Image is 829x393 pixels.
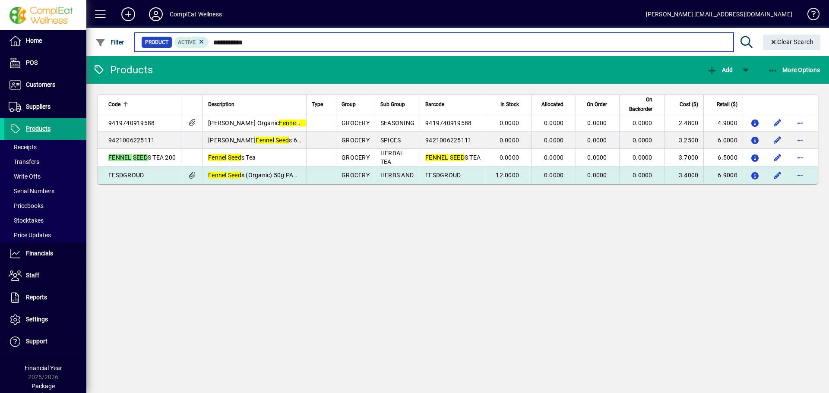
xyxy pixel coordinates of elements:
[587,100,607,109] span: On Order
[208,172,321,179] span: s (Organic) 50g PACK DOWN
[380,137,401,144] span: SPICES
[342,172,370,179] span: GROCERY
[108,137,155,144] span: 9421006225111
[26,81,55,88] span: Customers
[664,149,704,167] td: 3.7000
[208,137,304,144] span: [PERSON_NAME] s 60g
[145,38,168,47] span: Product
[544,137,564,144] span: 0.0000
[170,7,222,21] div: ComplEat Wellness
[500,119,519,126] span: 0.0000
[228,154,241,161] em: Seed
[587,119,607,126] span: 0.0000
[625,95,652,114] span: On Backorder
[500,137,519,144] span: 0.0000
[771,133,785,147] button: Edit
[26,125,51,132] span: Products
[342,100,356,109] span: Group
[26,338,47,345] span: Support
[108,154,176,161] span: S TEA 200
[793,133,807,147] button: More options
[537,100,571,109] div: Allocated
[703,132,743,149] td: 6.0000
[625,95,660,114] div: On Backorder
[500,100,519,109] span: In Stock
[425,119,471,126] span: 9419740919588
[26,103,51,110] span: Suppliers
[4,287,86,308] a: Reports
[425,172,461,179] span: FESDGROUD
[707,66,733,73] span: Add
[26,250,53,257] span: Financials
[581,100,614,109] div: On Order
[587,137,607,144] span: 0.0000
[93,63,153,77] div: Products
[664,132,704,149] td: 3.2500
[380,100,414,109] div: Sub Group
[342,119,370,126] span: GROCERY
[178,39,196,45] span: Active
[380,150,404,165] span: HERBAL TEA
[425,100,444,109] span: Barcode
[9,217,44,224] span: Stocktakes
[4,228,86,242] a: Price Updates
[9,232,51,239] span: Price Updates
[208,100,234,109] span: Description
[793,151,807,164] button: More options
[425,154,449,161] em: FENNEL
[108,100,176,109] div: Code
[703,149,743,167] td: 6.5000
[9,202,44,209] span: Pricebooks
[25,365,62,371] span: Financial Year
[425,137,471,144] span: 9421006225111
[771,151,785,164] button: Edit
[633,172,652,179] span: 0.0000
[9,173,41,180] span: Write Offs
[4,140,86,154] a: Receipts
[342,137,370,144] span: GROCERY
[544,119,564,126] span: 0.0000
[705,62,735,78] button: Add
[450,154,465,161] em: SEED
[342,154,370,161] span: GROCERY
[208,119,315,126] span: [PERSON_NAME] Organic s
[4,184,86,198] a: Serial Numbers
[208,154,227,161] em: Fennel
[768,66,820,73] span: More Options
[4,243,86,264] a: Financials
[174,37,209,48] mat-chip: Activation Status: Active
[703,114,743,132] td: 4.9000
[717,100,737,109] span: Retail ($)
[541,100,563,109] span: Allocated
[425,100,481,109] div: Barcode
[4,213,86,228] a: Stocktakes
[108,100,120,109] span: Code
[544,154,564,161] span: 0.0000
[633,119,652,126] span: 0.0000
[299,119,312,126] em: Seed
[801,2,818,30] a: Knowledge Base
[4,309,86,330] a: Settings
[26,294,47,301] span: Reports
[380,100,405,109] span: Sub Group
[26,37,42,44] span: Home
[491,100,527,109] div: In Stock
[766,62,823,78] button: More Options
[770,38,814,45] span: Clear Search
[587,154,607,161] span: 0.0000
[500,154,519,161] span: 0.0000
[32,383,55,390] span: Package
[771,168,785,182] button: Edit
[4,154,86,169] a: Transfers
[208,154,256,161] span: s Tea
[108,119,155,126] span: 9419740919588
[4,198,86,213] a: Pricebooks
[93,35,127,50] button: Filter
[228,172,241,179] em: Seed
[633,154,652,161] span: 0.0000
[496,172,519,179] span: 12.0000
[275,137,289,144] em: Seed
[9,144,37,151] span: Receipts
[26,272,39,279] span: Staff
[108,172,144,179] span: FESDGROUD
